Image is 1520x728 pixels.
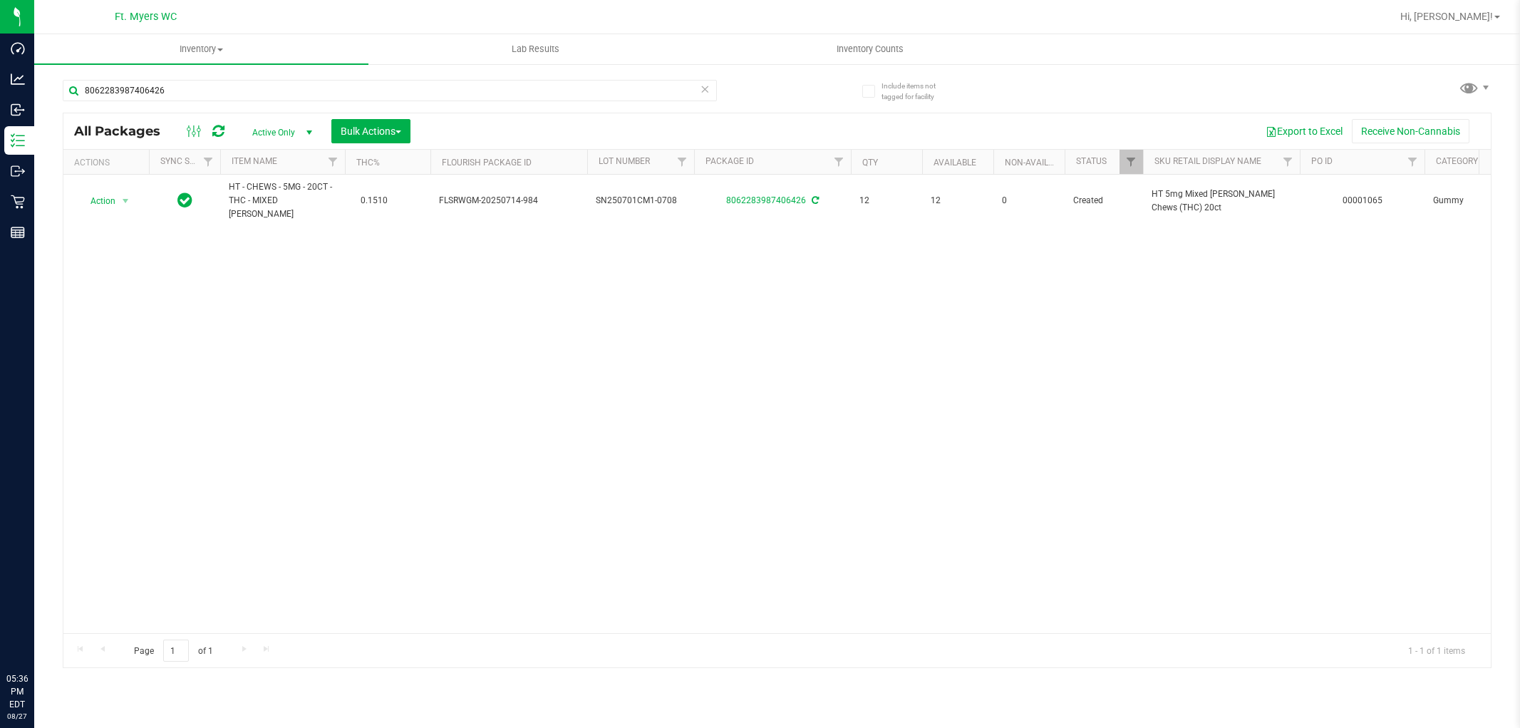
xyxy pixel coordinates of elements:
a: Inventory Counts [703,34,1037,64]
inline-svg: Analytics [11,72,25,86]
a: Filter [671,150,694,174]
span: 12 [859,194,914,207]
span: Action [78,191,116,211]
inline-svg: Dashboard [11,41,25,56]
span: Ft. Myers WC [115,11,177,23]
span: Inventory [34,43,368,56]
a: Filter [197,150,220,174]
span: Sync from Compliance System [810,195,819,205]
inline-svg: Outbound [11,164,25,178]
button: Export to Excel [1256,119,1352,143]
a: Available [934,158,976,168]
a: Package ID [705,156,754,166]
a: 8062283987406426 [726,195,806,205]
span: Created [1073,194,1134,207]
a: Category [1436,156,1478,166]
a: PO ID [1311,156,1333,166]
span: 0.1510 [353,190,395,211]
inline-svg: Inbound [11,103,25,117]
a: 00001065 [1343,195,1382,205]
a: Item Name [232,156,277,166]
a: Qty [862,158,878,168]
span: HT 5mg Mixed [PERSON_NAME] Chews (THC) 20ct [1152,188,1291,215]
a: Sync Status [160,156,215,166]
a: Lab Results [368,34,703,64]
span: 12 [931,194,985,207]
inline-svg: Reports [11,225,25,240]
span: select [117,191,135,211]
span: Bulk Actions [341,125,401,137]
iframe: Resource center [14,614,57,657]
span: SN250701CM1-0708 [596,194,686,207]
a: Filter [321,150,345,174]
a: Filter [1120,150,1143,174]
span: 1 - 1 of 1 items [1397,640,1477,661]
span: FLSRWGM-20250714-984 [439,194,579,207]
a: Filter [1401,150,1425,174]
span: Lab Results [492,43,579,56]
inline-svg: Retail [11,195,25,209]
a: Inventory [34,34,368,64]
p: 08/27 [6,711,28,722]
span: Page of 1 [122,640,224,662]
div: Actions [74,158,143,168]
a: Status [1076,156,1107,166]
a: Filter [1276,150,1300,174]
a: Sku Retail Display Name [1154,156,1261,166]
button: Receive Non-Cannabis [1352,119,1469,143]
button: Bulk Actions [331,119,410,143]
span: In Sync [177,190,192,210]
span: Inventory Counts [817,43,923,56]
a: THC% [356,158,380,168]
span: All Packages [74,123,175,139]
span: Hi, [PERSON_NAME]! [1400,11,1493,22]
span: HT - CHEWS - 5MG - 20CT - THC - MIXED [PERSON_NAME] [229,180,336,222]
inline-svg: Inventory [11,133,25,148]
input: 1 [163,640,189,662]
span: Clear [700,80,710,98]
span: 0 [1002,194,1056,207]
a: Lot Number [599,156,650,166]
a: Non-Available [1005,158,1068,168]
a: Flourish Package ID [442,158,532,168]
p: 05:36 PM EDT [6,672,28,711]
input: Search Package ID, Item Name, SKU, Lot or Part Number... [63,80,717,101]
span: Include items not tagged for facility [882,81,953,102]
a: Filter [827,150,851,174]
